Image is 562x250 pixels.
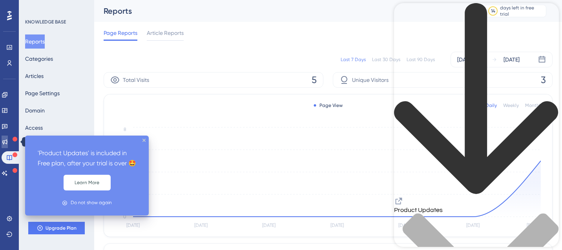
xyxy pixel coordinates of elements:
[25,69,44,83] button: Articles
[123,75,149,85] span: Total Visits
[142,139,146,142] div: close tooltip
[64,175,111,190] button: Learn More
[124,127,126,132] tspan: 8
[341,56,366,63] div: Last 7 Days
[18,2,49,11] span: Need Help?
[147,28,184,38] span: Article Reports
[28,222,85,234] button: Upgrade Plan
[25,52,53,66] button: Categories
[126,223,140,228] tspan: [DATE]
[2,5,16,19] img: launcher-image-alternative-text
[123,214,126,219] tspan: 0
[262,223,276,228] tspan: [DATE]
[312,74,317,86] span: 5
[314,102,343,109] div: Page View
[38,148,136,168] p: 'Product Updates' is included in Free plan, after your trial is over 🤩
[46,225,77,231] span: Upgrade Plan
[352,75,389,85] span: Unique Visitors
[194,223,208,228] tspan: [DATE]
[330,223,344,228] tspan: [DATE]
[25,34,45,49] button: Reports
[25,103,45,118] button: Domain
[25,86,60,100] button: Page Settings
[25,121,43,135] button: Access
[71,199,112,207] div: Do not show again
[372,56,400,63] div: Last 30 Days
[104,5,464,16] div: Reports
[25,19,66,25] div: KNOWLEDGE BASE
[104,28,137,38] span: Page Reports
